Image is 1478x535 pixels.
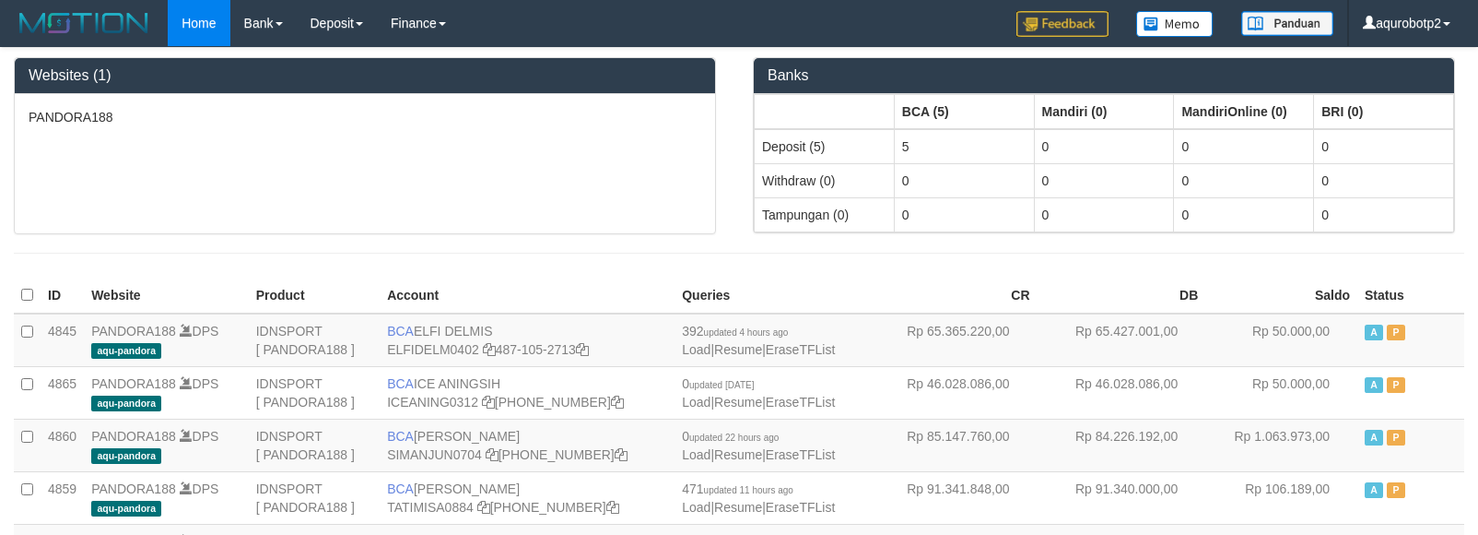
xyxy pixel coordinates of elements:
[869,366,1038,419] td: Rp 46.028.086,00
[380,314,674,367] td: ELFI DELMIS 487-105-2713
[1205,314,1357,367] td: Rp 50.000,00
[91,448,161,464] span: aqu-pandora
[41,471,84,524] td: 4859
[1205,419,1357,471] td: Rp 1.063.973,00
[755,197,895,232] td: Tampungan (0)
[482,395,495,410] a: Copy ICEANING0312 to clipboard
[91,481,176,496] a: PANDORA188
[380,419,674,471] td: [PERSON_NAME] [PHONE_NUMBER]
[91,429,176,444] a: PANDORA188
[682,324,835,357] span: | |
[755,129,895,164] td: Deposit (5)
[682,500,710,515] a: Load
[14,9,154,37] img: MOTION_logo.png
[1241,11,1333,36] img: panduan.png
[91,396,161,411] span: aqu-pandora
[689,380,754,390] span: updated [DATE]
[387,500,474,515] a: TATIMISA0884
[1016,11,1108,37] img: Feedback.jpg
[1387,325,1405,340] span: Paused
[766,342,835,357] a: EraseTFList
[1387,482,1405,498] span: Paused
[84,314,249,367] td: DPS
[714,395,762,410] a: Resume
[704,327,789,338] span: updated 4 hours ago
[29,67,701,84] h3: Websites (1)
[714,447,762,462] a: Resume
[615,447,628,462] a: Copy 5776579617 to clipboard
[1038,419,1206,471] td: Rp 84.226.192,00
[1365,325,1383,340] span: Active
[1174,197,1314,232] td: 0
[387,376,414,391] span: BCA
[1174,163,1314,197] td: 0
[84,278,249,314] th: Website
[682,324,788,339] span: 392
[477,500,490,515] a: Copy TATIMISA0884 to clipboard
[380,471,674,524] td: [PERSON_NAME] [PHONE_NUMBER]
[682,429,779,444] span: 0
[894,163,1034,197] td: 0
[682,376,835,410] span: | |
[894,197,1034,232] td: 0
[1038,471,1206,524] td: Rp 91.340.000,00
[674,278,869,314] th: Queries
[41,278,84,314] th: ID
[1387,430,1405,446] span: Paused
[380,278,674,314] th: Account
[704,485,793,495] span: updated 11 hours ago
[41,314,84,367] td: 4845
[41,419,84,471] td: 4860
[387,481,414,496] span: BCA
[1034,197,1174,232] td: 0
[1205,366,1357,419] td: Rp 50.000,00
[869,419,1038,471] td: Rp 85.147.760,00
[768,67,1440,84] h3: Banks
[1038,314,1206,367] td: Rp 65.427.001,00
[91,376,176,391] a: PANDORA188
[682,395,710,410] a: Load
[766,395,835,410] a: EraseTFList
[84,366,249,419] td: DPS
[894,129,1034,164] td: 5
[682,342,710,357] a: Load
[766,500,835,515] a: EraseTFList
[387,447,482,462] a: SIMANJUN0704
[91,501,161,517] span: aqu-pandora
[1136,11,1214,37] img: Button%20Memo.svg
[41,366,84,419] td: 4865
[1038,366,1206,419] td: Rp 46.028.086,00
[1387,377,1405,393] span: Paused
[1357,278,1464,314] th: Status
[1205,471,1357,524] td: Rp 106.189,00
[249,278,380,314] th: Product
[714,342,762,357] a: Resume
[714,500,762,515] a: Resume
[1038,278,1206,314] th: DB
[1034,94,1174,129] th: Group: activate to sort column ascending
[486,447,499,462] a: Copy SIMANJUN0704 to clipboard
[1034,129,1174,164] td: 0
[91,343,161,359] span: aqu-pandora
[1174,94,1314,129] th: Group: activate to sort column ascending
[869,314,1038,367] td: Rp 65.365.220,00
[606,500,619,515] a: Copy 5776579552 to clipboard
[689,433,779,443] span: updated 22 hours ago
[576,342,589,357] a: Copy 4871052713 to clipboard
[682,429,835,462] span: | |
[1205,278,1357,314] th: Saldo
[1034,163,1174,197] td: 0
[755,163,895,197] td: Withdraw (0)
[387,342,479,357] a: ELFIDELM0402
[249,419,380,471] td: IDNSPORT [ PANDORA188 ]
[1314,163,1454,197] td: 0
[84,471,249,524] td: DPS
[483,342,496,357] a: Copy ELFIDELM0402 to clipboard
[682,481,835,515] span: | |
[387,395,478,410] a: ICEANING0312
[29,108,701,126] p: PANDORA188
[1314,197,1454,232] td: 0
[682,447,710,462] a: Load
[249,471,380,524] td: IDNSPORT [ PANDORA188 ]
[682,481,793,496] span: 471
